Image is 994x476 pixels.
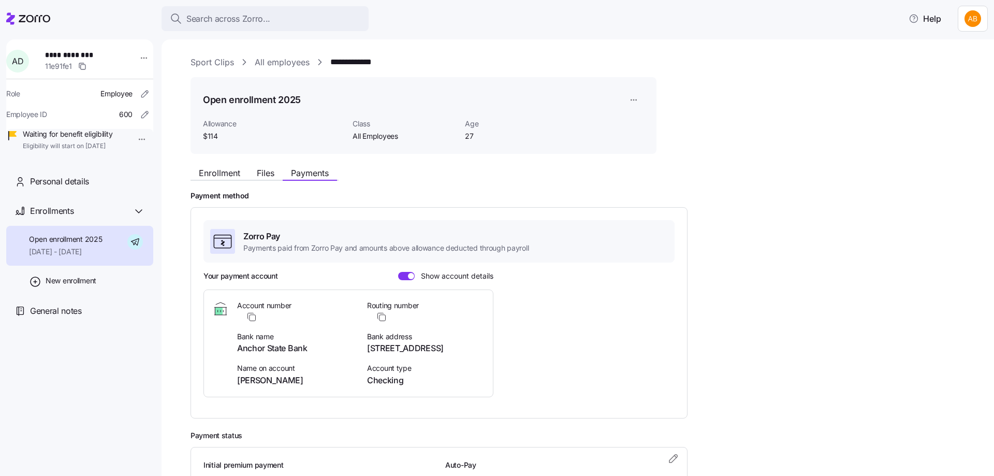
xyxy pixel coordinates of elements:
span: Open enrollment 2025 [29,234,102,244]
span: Enrollment [199,169,240,177]
span: Waiting for benefit eligibility [23,129,112,139]
img: 42a6513890f28a9d591cc60790ab6045 [964,10,981,27]
span: Class [353,119,457,129]
h2: Payment method [191,191,980,201]
span: $114 [203,131,344,141]
span: Age [465,119,569,129]
h3: Your payment account [203,271,277,281]
button: Search across Zorro... [162,6,369,31]
h2: Payment status [191,431,980,441]
h1: Open enrollment 2025 [203,93,301,106]
span: A D [12,57,23,65]
span: Bank address [367,331,485,342]
span: [STREET_ADDRESS] [367,342,485,355]
span: Files [257,169,274,177]
span: Zorro Pay [243,230,529,243]
span: Search across Zorro... [186,12,270,25]
span: General notes [30,305,82,318]
span: Anchor State Bank [237,342,355,355]
span: Bank name [237,331,355,342]
span: Personal details [30,175,89,188]
span: Allowance [203,119,344,129]
h3: Initial premium payment [203,460,433,470]
span: Employee [100,89,133,99]
span: Checking [367,374,485,387]
span: Payments paid from Zorro Pay and amounts above allowance deducted through payroll [243,243,529,253]
span: Employee ID [6,109,47,120]
span: 27 [465,131,569,141]
span: Account type [367,363,485,373]
span: Payments [291,169,329,177]
span: [PERSON_NAME] [237,374,355,387]
span: [DATE] - [DATE] [29,247,102,257]
span: Help [909,12,941,25]
span: Routing number [367,300,485,311]
span: Enrollments [30,205,74,218]
span: New enrollment [46,276,96,286]
span: Role [6,89,20,99]
h3: Auto-Pay [445,460,675,470]
span: Account number [237,300,355,311]
a: Sport Clips [191,56,234,69]
span: All Employees [353,131,457,141]
span: Name on account [237,363,355,373]
span: Show account details [415,272,493,280]
a: All employees [255,56,310,69]
button: Help [900,8,949,29]
span: Eligibility will start on [DATE] [23,142,112,151]
span: 600 [119,109,133,120]
span: 11e91fe1 [45,61,72,71]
